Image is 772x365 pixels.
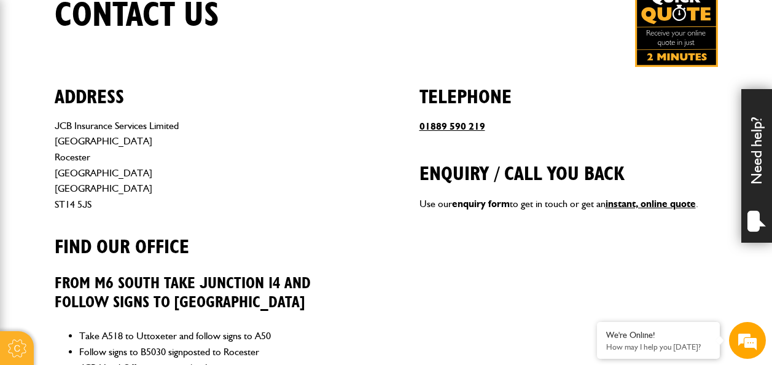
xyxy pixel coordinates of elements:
[55,217,353,259] h2: Find our office
[79,328,353,344] li: Take A518 to Uttoxeter and follow signs to A50
[606,342,711,351] p: How may I help you today?
[79,344,353,360] li: Follow signs to B5030 signposted to Rocester
[606,198,696,210] a: instant, online quote
[419,67,718,109] h2: Telephone
[419,120,485,132] a: 01889 590 219
[55,118,353,213] address: JCB Insurance Services Limited [GEOGRAPHIC_DATA] Rocester [GEOGRAPHIC_DATA] [GEOGRAPHIC_DATA] ST1...
[419,196,718,212] p: Use our to get in touch or get an .
[55,275,353,312] h3: From M6 South take Junction 14 and follow signs to [GEOGRAPHIC_DATA]
[741,89,772,243] div: Need help?
[55,67,353,109] h2: Address
[606,330,711,340] div: We're Online!
[419,144,718,186] h2: Enquiry / call you back
[452,198,510,210] a: enquiry form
